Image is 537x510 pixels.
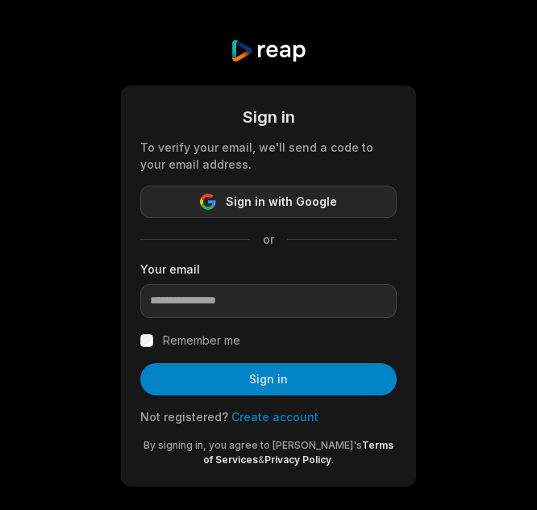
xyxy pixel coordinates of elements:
[140,186,397,218] button: Sign in with Google
[140,261,397,278] label: Your email
[203,439,393,466] a: Terms of Services
[140,105,397,129] div: Sign in
[258,454,264,466] span: &
[230,39,306,63] img: reap
[231,410,318,424] a: Create account
[226,192,337,211] span: Sign in with Google
[163,331,240,350] label: Remember me
[140,139,397,173] div: To verify your email, we'll send a code to your email address.
[144,439,362,451] span: By signing in, you agree to [PERSON_NAME]'s
[250,231,287,248] span: or
[331,454,334,466] span: .
[140,363,397,395] button: Sign in
[264,454,331,466] a: Privacy Policy
[140,410,228,424] span: Not registered?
